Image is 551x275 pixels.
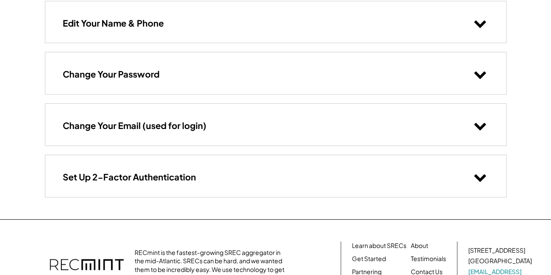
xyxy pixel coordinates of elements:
[411,255,446,263] a: Testimonials
[468,246,525,255] div: [STREET_ADDRESS]
[63,171,196,183] h3: Set Up 2-Factor Authentication
[63,120,206,131] h3: Change Your Email (used for login)
[63,17,164,29] h3: Edit Your Name & Phone
[411,241,428,250] a: About
[352,241,406,250] a: Learn about SRECs
[63,68,159,80] h3: Change Your Password
[468,257,532,265] div: [GEOGRAPHIC_DATA]
[352,255,386,263] a: Get Started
